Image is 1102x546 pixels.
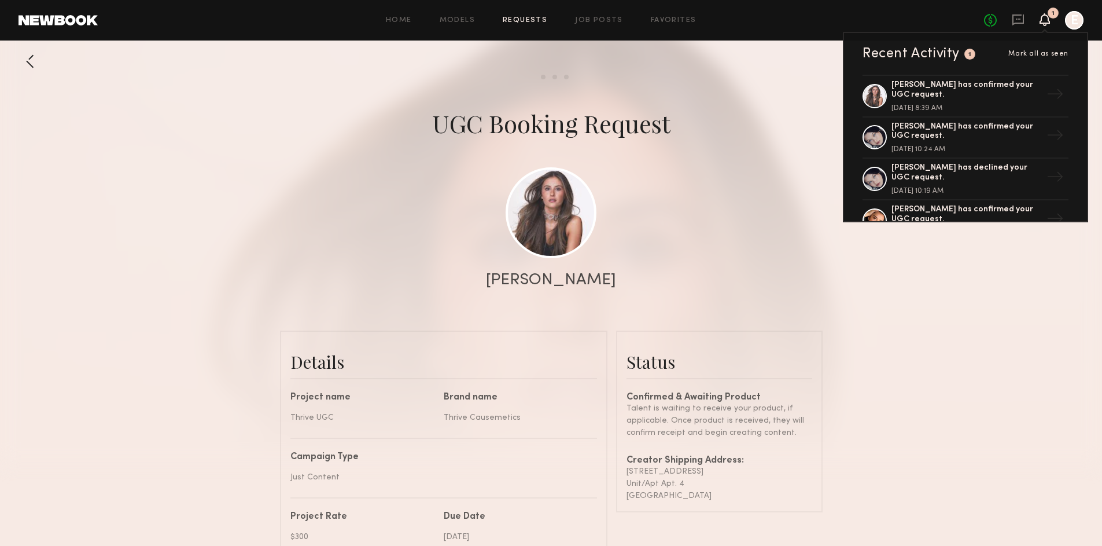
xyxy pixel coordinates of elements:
div: [PERSON_NAME] has confirmed your UGC request. [891,122,1042,142]
div: [STREET_ADDRESS] [626,466,812,478]
div: Unit/Apt Apt. 4 [626,478,812,490]
a: [PERSON_NAME] has confirmed your UGC request.[DATE] 8:39 AM→ [863,75,1068,118]
div: Creator Shipping Address: [626,456,812,466]
a: Models [440,17,475,24]
div: [DATE] [444,531,588,543]
span: Mark all as seen [1008,50,1068,57]
div: Details [290,350,597,373]
a: Favorites [651,17,696,24]
div: → [1042,164,1068,194]
div: [PERSON_NAME] has declined your UGC request. [891,163,1042,183]
div: Campaign Type [290,453,588,462]
div: [GEOGRAPHIC_DATA] [626,490,812,502]
div: Thrive Causemetics [444,412,588,424]
div: UGC Booking Request [432,107,670,140]
a: [PERSON_NAME] has declined your UGC request.[DATE] 10:19 AM→ [863,159,1068,200]
div: Recent Activity [863,47,960,61]
div: Project Rate [290,512,435,522]
div: → [1042,206,1068,236]
a: Home [386,17,412,24]
div: Thrive UGC [290,412,435,424]
div: Just Content [290,471,588,483]
div: [DATE] 10:19 AM [891,188,1042,195]
a: [PERSON_NAME] has confirmed your UGC request.[DATE] 10:24 AM→ [863,118,1068,159]
div: 1 [968,52,972,58]
a: Requests [503,17,547,24]
div: → [1042,81,1068,111]
div: Status [626,350,812,373]
div: [PERSON_NAME] [486,272,616,288]
div: 1 [1052,10,1055,17]
div: Due Date [444,512,588,522]
a: [PERSON_NAME] has confirmed your UGC request.→ [863,200,1068,242]
div: Brand name [444,393,588,402]
div: $300 [290,531,435,543]
div: Talent is waiting to receive your product, if applicable. Once product is received, they will con... [626,402,812,439]
div: [PERSON_NAME] has confirmed your UGC request. [891,205,1042,225]
div: → [1042,122,1068,152]
div: Project name [290,393,435,402]
div: [DATE] 8:39 AM [891,105,1042,112]
a: Job Posts [575,17,623,24]
a: E [1065,11,1083,30]
div: [PERSON_NAME] has confirmed your UGC request. [891,80,1042,100]
div: Confirmed & Awaiting Product [626,393,812,402]
div: [DATE] 10:24 AM [891,146,1042,153]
